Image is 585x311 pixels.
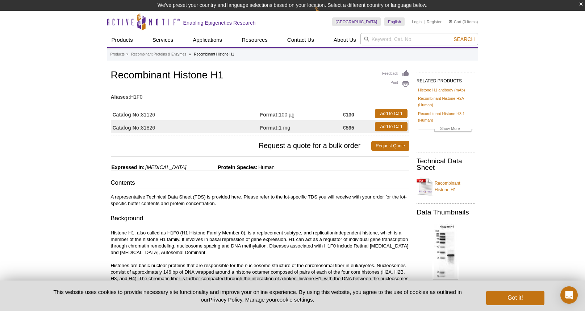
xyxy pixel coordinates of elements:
[283,33,318,47] a: Contact Us
[433,223,458,279] img: Recombinant Histone H1 protein gel
[111,89,409,101] td: H1F0
[486,291,544,305] button: Got it!
[260,124,279,131] strong: Format:
[418,110,473,123] a: Recombinant Histone H3.1 (Human)
[417,73,475,86] h2: RELATED PRODUCTS
[131,51,186,58] a: Recombinant Proteins & Enzymes
[277,296,313,303] button: cookie settings
[418,87,465,93] a: Histone H1 antibody (mAb)
[418,125,473,134] a: Show More
[237,33,272,47] a: Resources
[148,33,178,47] a: Services
[375,122,408,131] a: Add to Cart
[111,94,130,100] strong: Aliases:
[449,17,478,26] li: (0 items)
[194,52,234,56] li: Recombinant Histone H1
[111,164,145,170] span: Expressed In:
[260,111,279,118] strong: Format:
[189,52,191,56] li: »
[258,164,275,170] span: Human
[111,214,409,224] h3: Background
[382,79,409,87] a: Print
[417,209,475,216] h2: Data Thumbnails
[417,176,475,197] a: Recombinant Histone H1
[188,33,226,47] a: Applications
[560,286,578,304] div: Open Intercom Messenger
[343,124,354,131] strong: €595
[451,36,477,42] button: Search
[113,124,141,131] strong: Catalog No:
[209,296,242,303] a: Privacy Policy
[111,141,372,151] span: Request a quote for a bulk order
[113,111,141,118] strong: Catalog No:
[260,107,343,120] td: 100 µg
[343,111,354,118] strong: €130
[126,52,129,56] li: »
[412,19,422,24] a: Login
[449,19,461,24] a: Cart
[183,20,256,26] h2: Enabling Epigenetics Research
[371,141,409,151] a: Request Quote
[41,288,475,303] p: This website uses cookies to provide necessary site functionality and improve your online experie...
[145,164,186,170] i: [MEDICAL_DATA]
[384,17,405,26] a: English
[329,33,360,47] a: About Us
[111,194,409,207] p: A representative Technical Data Sheet (TDS) is provided here. Please refer to the lot-specific TD...
[382,70,409,78] a: Feedback
[111,70,409,82] h1: Recombinant Histone H1
[449,20,452,23] img: Your Cart
[111,120,260,133] td: 81826
[427,19,442,24] a: Register
[188,164,258,170] span: Protein Species:
[260,120,343,133] td: 1 mg
[454,36,475,42] span: Search
[424,17,425,26] li: |
[360,33,478,45] input: Keyword, Cat. No.
[314,5,334,22] img: Change Here
[417,158,475,171] h2: Technical Data Sheet
[107,33,137,47] a: Products
[110,51,125,58] a: Products
[111,179,409,189] h3: Contents
[111,230,409,289] p: Histone H1, also called as H1F0 (H1 Histone Family Member 0), is a replacement subtype, and repli...
[375,109,408,118] a: Add to Cart
[418,95,473,108] a: Recombinant Histone H2A (Human)
[332,17,381,26] a: [GEOGRAPHIC_DATA]
[111,107,260,120] td: 81126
